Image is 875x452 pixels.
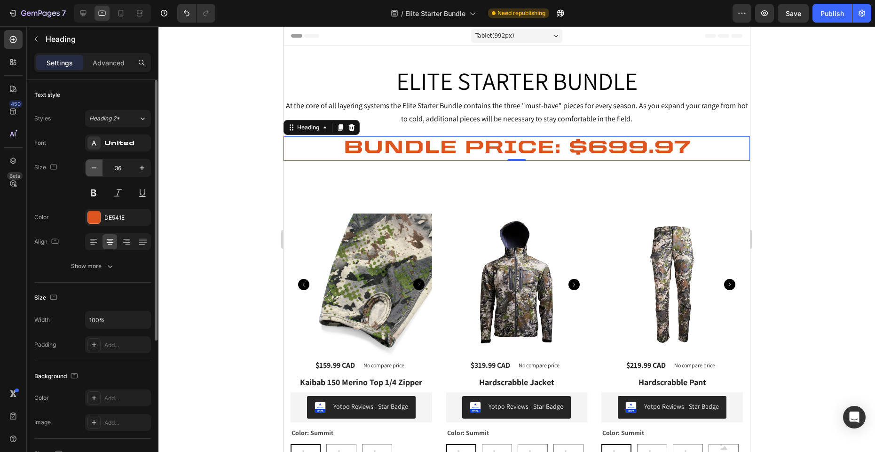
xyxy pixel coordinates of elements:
[786,9,801,17] span: Save
[318,349,459,362] a: Hardscrabble Pant
[285,253,296,264] button: Carousel Next Arrow
[778,4,809,23] button: Save
[104,419,149,427] div: Add...
[34,114,51,123] div: Styles
[318,187,459,329] a: Hardscrabble Pant
[812,4,852,23] button: Publish
[426,423,455,447] span: Olive Green
[34,341,56,349] div: Padding
[93,58,125,68] p: Advanced
[89,114,120,123] span: Heading 2*
[186,375,197,387] img: CNOOi5q0zfgCEAE=.webp
[34,418,51,427] div: Image
[361,375,435,385] div: Yotpo Reviews - Star Badge
[34,258,151,275] button: Show more
[104,341,149,349] div: Add...
[47,58,73,68] p: Settings
[34,316,50,324] div: Width
[85,110,151,127] button: Heading 2*
[104,139,149,148] div: United
[34,236,61,248] div: Align
[334,370,443,392] button: Yotpo Reviews - Star Badge
[497,9,545,17] span: Need republishing
[34,394,49,402] div: Color
[318,400,362,413] legend: Color: Summit
[205,375,280,385] div: Yotpo Reviews - Star Badge
[342,333,383,346] div: $219.99 CAD
[284,26,750,452] iframe: To enrich screen reader interactions, please activate Accessibility in Grammarly extension settings
[163,400,206,413] legend: Color: Summit
[34,213,49,222] div: Color
[34,370,80,383] div: Background
[177,4,215,23] div: Undo/Redo
[34,139,46,147] div: Font
[9,100,23,108] div: 450
[104,394,149,403] div: Add...
[163,349,304,362] a: Hardscrabble Jacket
[342,375,353,387] img: CNOOi5q0zfgCEAE=.webp
[401,8,403,18] span: /
[86,311,150,328] input: Auto
[820,8,844,18] div: Publish
[186,333,228,346] div: $319.99 CAD
[4,4,70,23] button: 7
[235,336,276,342] p: No compare price
[34,161,59,174] div: Size
[405,8,465,18] span: Elite Starter Bundle
[34,292,59,304] div: Size
[46,33,147,45] p: Heading
[391,336,432,342] p: No compare price
[34,91,60,99] div: Text style
[441,253,452,264] button: Carousel Next Arrow
[62,8,66,19] p: 7
[71,262,115,271] div: Show more
[179,370,287,392] button: Yotpo Reviews - Star Badge
[843,406,866,428] div: Open Intercom Messenger
[104,214,149,222] div: DE541E
[7,172,23,180] div: Beta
